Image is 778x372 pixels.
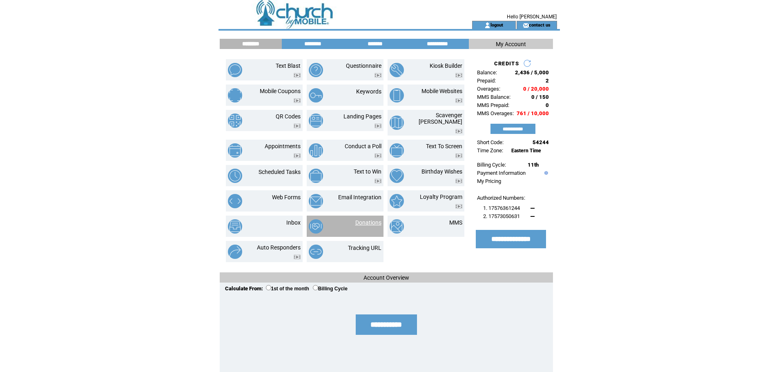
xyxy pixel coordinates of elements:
img: landing-pages.png [309,114,323,128]
img: email-integration.png [309,194,323,208]
img: video.png [455,129,462,134]
a: Conduct a Poll [345,143,381,149]
a: QR Codes [276,113,301,120]
label: 1st of the month [266,286,309,292]
img: video.png [294,124,301,128]
span: MMS Balance: [477,94,510,100]
span: 0 / 150 [531,94,549,100]
span: Authorized Numbers: [477,195,525,201]
span: Billing Cycle: [477,162,506,168]
span: 1. 17576361244 [483,205,520,211]
a: Text Blast [276,62,301,69]
span: MMS Overages: [477,110,514,116]
a: Kiosk Builder [430,62,462,69]
a: contact us [529,22,551,27]
a: MMS [449,219,462,226]
img: video.png [294,98,301,103]
span: MMS Prepaid: [477,102,509,108]
img: scheduled-tasks.png [228,169,242,183]
img: birthday-wishes.png [390,169,404,183]
a: Tracking URL [348,245,381,251]
img: video.png [455,154,462,158]
a: Text to Win [354,168,381,175]
a: Appointments [265,143,301,149]
a: Loyalty Program [420,194,462,200]
span: Eastern Time [511,148,541,154]
img: text-to-win.png [309,169,323,183]
img: donations.png [309,219,323,234]
img: video.png [375,73,381,78]
img: qr-codes.png [228,114,242,128]
span: 2 [546,78,549,84]
a: Questionnaire [346,62,381,69]
span: Overages: [477,86,500,92]
img: video.png [455,73,462,78]
a: logout [490,22,503,27]
span: 11th [528,162,539,168]
img: video.png [455,179,462,183]
img: keywords.png [309,88,323,102]
img: video.png [294,73,301,78]
img: account_icon.gif [484,22,490,29]
img: mobile-websites.png [390,88,404,102]
img: appointments.png [228,143,242,158]
img: text-blast.png [228,63,242,77]
img: scavenger-hunt.png [390,116,404,130]
span: Prepaid: [477,78,496,84]
a: Birthday Wishes [421,168,462,175]
span: 0 [546,102,549,108]
span: Balance: [477,69,497,76]
img: loyalty-program.png [390,194,404,208]
span: Time Zone: [477,147,503,154]
img: kiosk-builder.png [390,63,404,77]
img: video.png [375,154,381,158]
a: Web Forms [272,194,301,200]
input: Billing Cycle [313,285,318,290]
a: Inbox [286,219,301,226]
a: Mobile Coupons [260,88,301,94]
span: 0 / 20,000 [523,86,549,92]
a: Scavenger [PERSON_NAME] [419,112,462,125]
img: video.png [294,154,301,158]
a: My Pricing [477,178,501,184]
span: Calculate From: [225,285,263,292]
span: Short Code: [477,139,504,145]
span: Hello [PERSON_NAME] [507,14,557,20]
img: conduct-a-poll.png [309,143,323,158]
img: text-to-screen.png [390,143,404,158]
a: Payment Information [477,170,526,176]
img: mms.png [390,219,404,234]
img: tracking-url.png [309,245,323,259]
span: Account Overview [363,274,409,281]
img: contact_us_icon.gif [523,22,529,29]
img: auto-responders.png [228,245,242,259]
img: web-forms.png [228,194,242,208]
span: CREDITS [494,60,519,67]
img: video.png [375,124,381,128]
a: Text To Screen [426,143,462,149]
img: help.gif [542,171,548,175]
a: Keywords [356,88,381,95]
a: Auto Responders [257,244,301,251]
img: questionnaire.png [309,63,323,77]
span: 54244 [533,139,549,145]
img: video.png [294,255,301,259]
img: inbox.png [228,219,242,234]
img: video.png [375,179,381,183]
span: My Account [496,41,526,47]
label: Billing Cycle [313,286,348,292]
span: 2. 17573050631 [483,213,520,219]
input: 1st of the month [266,285,271,290]
a: Donations [355,219,381,226]
img: video.png [455,98,462,103]
a: Scheduled Tasks [259,169,301,175]
img: video.png [455,204,462,209]
a: Email Integration [338,194,381,200]
img: mobile-coupons.png [228,88,242,102]
a: Mobile Websites [421,88,462,94]
a: Landing Pages [343,113,381,120]
span: 761 / 10,000 [517,110,549,116]
span: 2,436 / 5,000 [515,69,549,76]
